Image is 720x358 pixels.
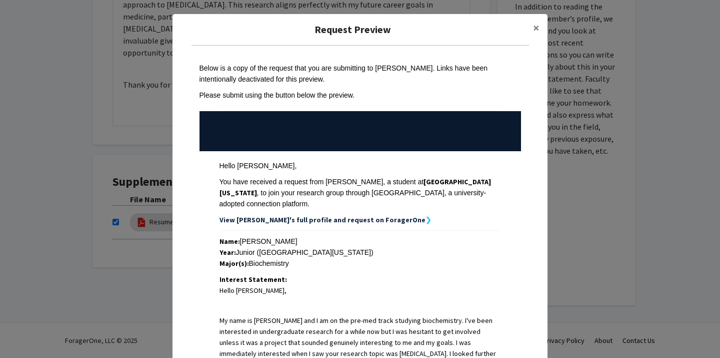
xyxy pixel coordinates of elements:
p: Hello [PERSON_NAME], [219,285,501,296]
strong: Major(s): [219,259,249,268]
span: × [533,20,539,36]
div: You have received a request from [PERSON_NAME], a student at , to join your research group throug... [219,176,501,209]
strong: Interest Statement: [219,275,287,284]
div: Below is a copy of the request that you are submitting to [PERSON_NAME]. Links have been intentio... [199,63,521,85]
button: Close [525,14,547,42]
strong: View [PERSON_NAME]'s full profile and request on ForagerOne [219,215,425,224]
div: Biochemistry [219,258,501,269]
div: Junior ([GEOGRAPHIC_DATA][US_STATE]) [219,247,501,258]
strong: ❯ [425,215,431,224]
strong: Name: [219,237,240,246]
div: Please submit using the button below the preview. [199,90,521,101]
div: Hello [PERSON_NAME], [219,160,501,171]
div: [PERSON_NAME] [219,236,501,247]
strong: Year: [219,248,236,257]
h5: Request Preview [180,22,525,37]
